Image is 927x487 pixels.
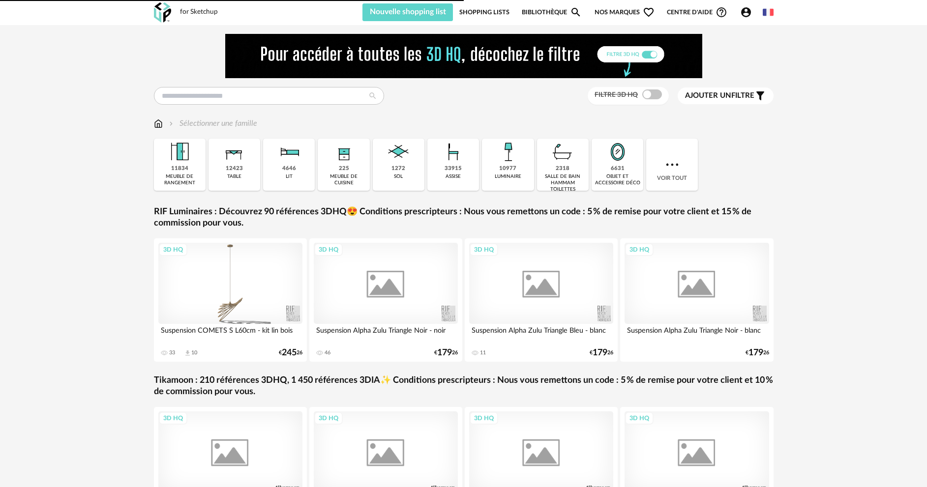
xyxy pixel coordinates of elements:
[685,91,754,101] span: filtre
[394,173,403,180] div: sol
[362,3,453,21] button: Nouvelle shopping list
[716,6,727,18] span: Help Circle Outline icon
[625,324,769,344] div: Suspension Alpha Zulu Triangle Noir - blanc
[221,139,247,165] img: Table.png
[434,349,458,356] div: € 26
[171,165,188,172] div: 11834
[470,412,498,425] div: 3D HQ
[314,412,343,425] div: 3D HQ
[604,139,631,165] img: Miroir.png
[445,165,462,172] div: 33915
[748,349,763,356] span: 179
[495,139,521,165] img: Luminaire.png
[556,165,569,172] div: 2318
[495,173,521,180] div: luminaire
[370,8,446,16] span: Nouvelle shopping list
[740,6,752,18] span: Account Circle icon
[166,139,193,165] img: Meuble%20de%20rangement.png
[685,92,731,99] span: Ajouter un
[159,412,187,425] div: 3D HQ
[167,118,175,129] img: svg+xml;base64,PHN2ZyB3aWR0aD0iMTYiIGhlaWdodD0iMTYiIHZpZXdCb3g9IjAgMCAxNiAxNiIgZmlsbD0ibm9uZSIgeG...
[625,243,654,256] div: 3D HQ
[158,324,303,344] div: Suspension COMETS S L60cm - kit lin bois
[593,349,607,356] span: 179
[470,243,498,256] div: 3D HQ
[440,139,467,165] img: Assise.png
[643,6,655,18] span: Heart Outline icon
[646,139,698,191] div: Voir tout
[740,6,756,18] span: Account Circle icon
[465,238,618,362] a: 3D HQ Suspension Alpha Zulu Triangle Bleu - blanc 11 €17926
[154,118,163,129] img: svg+xml;base64,PHN2ZyB3aWR0aD0iMTYiIGhlaWdodD0iMTciIHZpZXdCb3g9IjAgMCAxNiAxNyIgZmlsbD0ibm9uZSIgeG...
[167,118,257,129] div: Sélectionner une famille
[480,349,486,356] div: 11
[763,7,774,18] img: fr
[276,139,302,165] img: Literie.png
[620,238,774,362] a: 3D HQ Suspension Alpha Zulu Triangle Noir - blanc €17926
[625,412,654,425] div: 3D HQ
[154,375,774,398] a: Tikamoon : 210 références 3DHQ, 1 450 références 3DIA✨ Conditions prescripteurs : Nous vous remet...
[159,243,187,256] div: 3D HQ
[746,349,769,356] div: € 26
[446,173,461,180] div: assise
[437,349,452,356] span: 179
[499,165,516,172] div: 10977
[469,324,614,344] div: Suspension Alpha Zulu Triangle Bleu - blanc
[459,3,509,21] a: Shopping Lists
[590,349,613,356] div: € 26
[169,349,175,356] div: 33
[754,90,766,102] span: Filter icon
[227,173,241,180] div: table
[549,139,576,165] img: Salle%20de%20bain.png
[595,3,655,21] span: Nos marques
[282,165,296,172] div: 4646
[570,6,582,18] span: Magnify icon
[314,324,458,344] div: Suspension Alpha Zulu Triangle Noir - noir
[184,349,191,357] span: Download icon
[321,173,366,186] div: meuble de cuisine
[595,91,638,98] span: Filtre 3D HQ
[325,349,330,356] div: 46
[226,165,243,172] div: 12423
[225,34,702,78] img: FILTRE%20HQ%20NEW_V1%20(4).gif
[611,165,625,172] div: 6631
[540,173,586,193] div: salle de bain hammam toilettes
[667,6,727,18] span: Centre d'aideHelp Circle Outline icon
[154,2,171,23] img: OXP
[157,173,203,186] div: meuble de rangement
[286,173,293,180] div: lit
[314,243,343,256] div: 3D HQ
[339,165,349,172] div: 225
[330,139,357,165] img: Rangement.png
[282,349,297,356] span: 245
[522,3,582,21] a: BibliothèqueMagnify icon
[191,349,197,356] div: 10
[309,238,463,362] a: 3D HQ Suspension Alpha Zulu Triangle Noir - noir 46 €17926
[385,139,412,165] img: Sol.png
[663,156,681,173] img: more.7b13dc1.svg
[391,165,405,172] div: 1272
[595,173,640,186] div: objet et accessoire déco
[154,238,307,362] a: 3D HQ Suspension COMETS S L60cm - kit lin bois 33 Download icon 10 €24526
[678,87,774,104] button: Ajouter unfiltre Filter icon
[180,8,218,17] div: for Sketchup
[154,206,774,229] a: RIF Luminaires : Découvrez 90 références 3DHQ😍 Conditions prescripteurs : Nous vous remettons un ...
[279,349,302,356] div: € 26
